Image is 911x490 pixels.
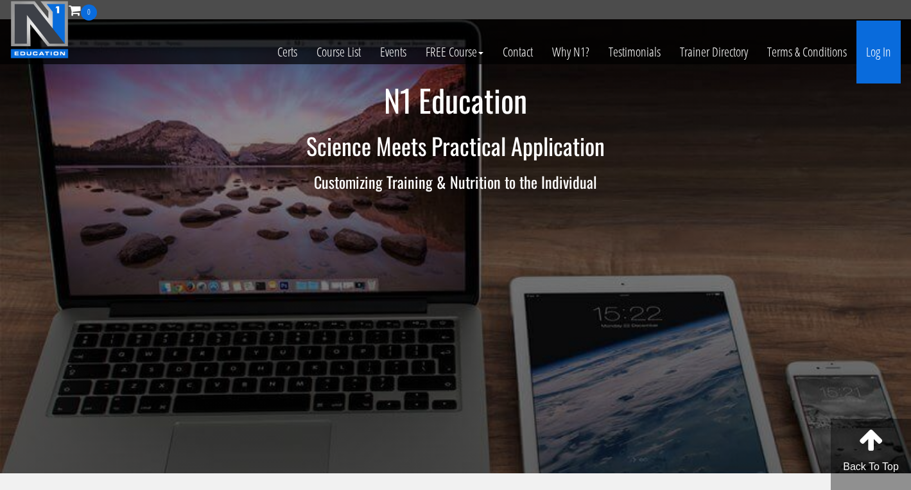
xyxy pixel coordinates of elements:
img: n1-education [10,1,69,58]
h2: Science Meets Practical Application [80,133,831,159]
h1: N1 Education [80,83,831,118]
a: Log In [856,21,901,83]
a: FREE Course [416,21,493,83]
a: Contact [493,21,542,83]
a: Testimonials [599,21,670,83]
a: Terms & Conditions [758,21,856,83]
a: Certs [268,21,307,83]
h3: Customizing Training & Nutrition to the Individual [80,173,831,190]
a: Why N1? [542,21,599,83]
a: Trainer Directory [670,21,758,83]
span: 0 [81,4,97,21]
a: Course List [307,21,370,83]
a: 0 [69,1,97,19]
a: Events [370,21,416,83]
